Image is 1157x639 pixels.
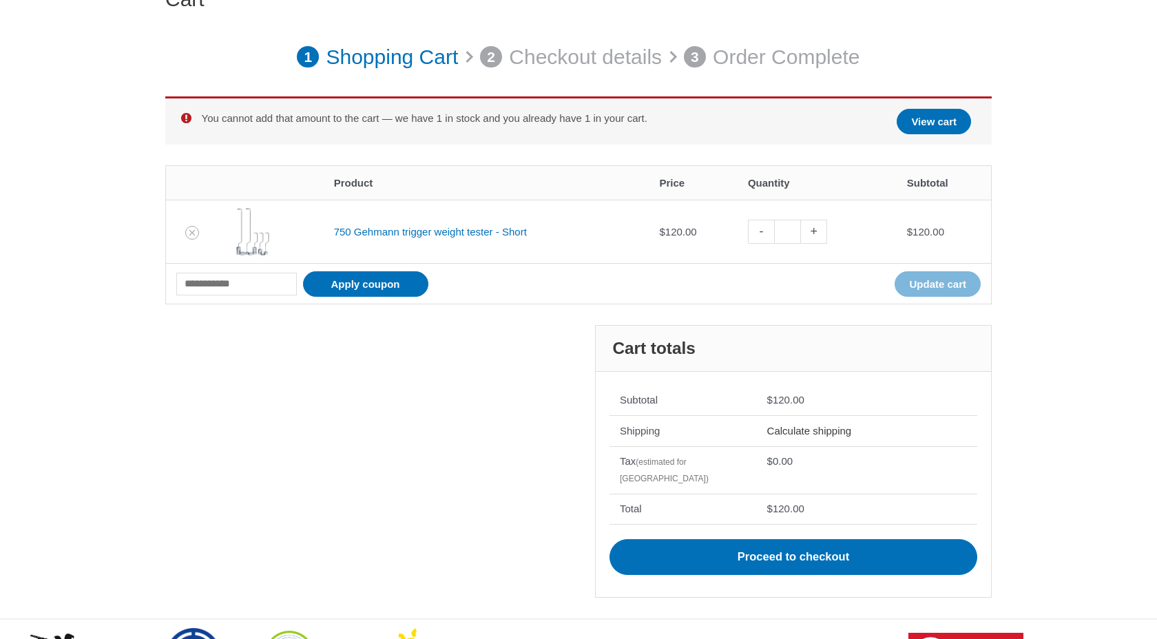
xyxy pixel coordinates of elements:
[774,220,801,244] input: Product quantity
[897,166,991,200] th: Subtotal
[897,109,971,134] a: View cart
[767,503,804,514] bdi: 120.00
[609,415,757,446] th: Shipping
[609,539,977,575] a: Proceed to checkout
[609,386,757,416] th: Subtotal
[767,455,793,467] bdi: 0.00
[659,226,696,238] bdi: 120.00
[767,394,773,406] span: $
[326,38,458,76] p: Shopping Cart
[324,166,649,200] th: Product
[297,38,458,76] a: 1 Shopping Cart
[596,326,991,372] h2: Cart totals
[748,220,774,244] a: -
[480,38,662,76] a: 2 Checkout details
[303,271,428,297] button: Apply coupon
[767,394,804,406] bdi: 120.00
[202,109,972,128] li: You cannot add that amount to the cart — we have 1 in stock and you already have 1 in your cart.
[229,208,277,256] img: 750 Gehmann trigger weight tester
[907,226,944,238] bdi: 120.00
[767,503,773,514] span: $
[767,455,773,467] span: $
[185,226,199,240] a: Remove 750 Gehmann trigger weight tester - Short from cart
[334,226,527,238] a: 750 Gehmann trigger weight tester - Short
[801,220,827,244] a: +
[609,494,757,525] th: Total
[738,166,897,200] th: Quantity
[649,166,737,200] th: Price
[907,226,913,238] span: $
[620,457,709,483] small: (estimated for [GEOGRAPHIC_DATA])
[767,425,852,437] a: Calculate shipping
[297,46,319,68] span: 1
[659,226,665,238] span: $
[509,38,662,76] p: Checkout details
[609,446,757,494] th: Tax
[895,271,981,297] button: Update cart
[480,46,502,68] span: 2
